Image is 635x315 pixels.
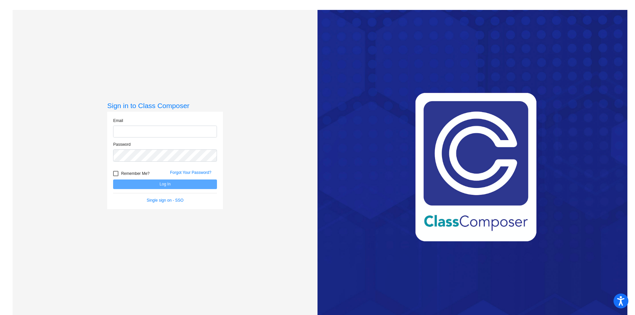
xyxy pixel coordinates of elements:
a: Single sign on - SSO [147,198,184,203]
span: Remember Me? [121,170,149,177]
label: Password [113,141,131,147]
h3: Sign in to Class Composer [107,101,223,110]
button: Log In [113,179,217,189]
label: Email [113,118,123,124]
a: Forgot Your Password? [170,170,211,175]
